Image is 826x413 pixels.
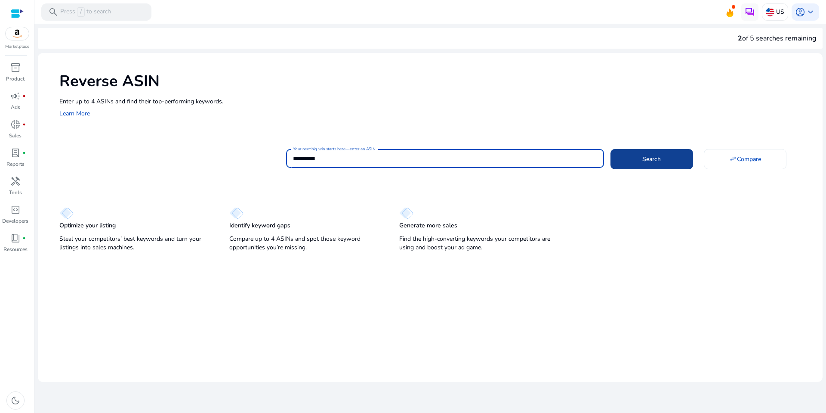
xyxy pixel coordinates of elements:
span: handyman [10,176,21,186]
p: US [776,4,784,19]
img: diamond.svg [229,207,243,219]
mat-icon: swap_horiz [729,155,737,163]
span: fiber_manual_record [22,123,26,126]
img: amazon.svg [6,27,29,40]
p: Optimize your listing [59,221,116,230]
p: Developers [2,217,28,225]
p: Ads [11,103,20,111]
p: Reports [6,160,25,168]
span: fiber_manual_record [22,151,26,155]
p: Tools [9,189,22,196]
p: Enter up to 4 ASINs and find their top-performing keywords. [59,97,814,106]
p: Find the high-converting keywords your competitors are using and boost your ad game. [399,235,552,252]
span: / [77,7,85,17]
span: Search [642,155,661,164]
span: Compare [737,155,761,164]
span: dark_mode [10,395,21,406]
span: search [48,7,59,17]
p: Generate more sales [399,221,457,230]
div: of 5 searches remaining [738,33,816,43]
span: book_4 [10,233,21,243]
img: diamond.svg [59,207,74,219]
p: Compare up to 4 ASINs and spot those keyword opportunities you’re missing. [229,235,382,252]
button: Search [610,149,693,169]
h1: Reverse ASIN [59,72,814,90]
button: Compare [704,149,786,169]
span: inventory_2 [10,62,21,73]
p: Press to search [60,7,111,17]
mat-label: Your next big win starts here—enter an ASIN [293,146,375,152]
span: campaign [10,91,21,101]
span: lab_profile [10,148,21,158]
a: Learn More [59,109,90,118]
p: Steal your competitors’ best keywords and turn your listings into sales machines. [59,235,212,252]
span: account_circle [795,7,805,17]
p: Sales [9,132,22,140]
span: fiber_manual_record [22,236,26,240]
span: fiber_manual_record [22,94,26,98]
img: us.svg [766,8,774,16]
span: donut_small [10,119,21,130]
span: 2 [738,34,742,43]
img: diamond.svg [399,207,413,219]
p: Product [6,75,25,83]
p: Identify keyword gaps [229,221,290,230]
p: Marketplace [5,43,29,50]
p: Resources [3,245,28,253]
span: keyboard_arrow_down [805,7,816,17]
span: code_blocks [10,205,21,215]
